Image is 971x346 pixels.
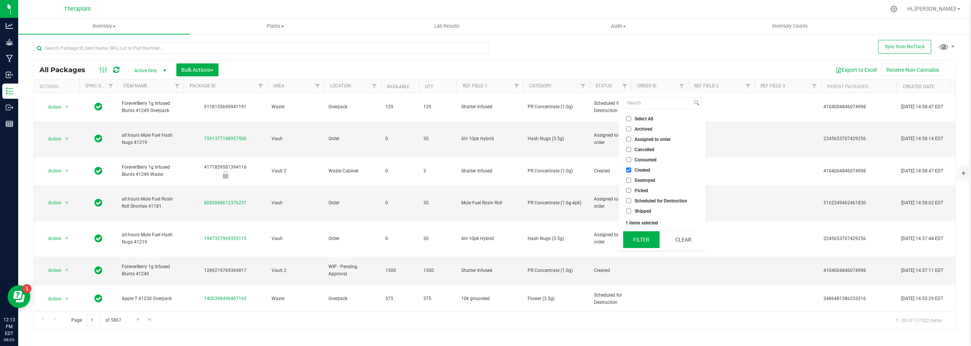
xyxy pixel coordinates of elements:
[122,263,179,278] span: ForeverBerry 1g Infused Blunts 41249
[577,80,589,93] a: Filter
[635,178,655,183] span: Destroyed
[623,231,660,248] button: Filter
[18,23,190,30] span: Inventory
[461,267,518,274] span: Shatter Infused
[62,265,72,276] span: select
[823,167,894,175] div: 4104004846074998
[62,102,72,112] span: select
[368,80,381,93] a: Filter
[901,235,943,242] span: [DATE] 14:57:44 EDT
[94,101,102,112] span: In Sync
[6,71,13,79] inline-svg: Inbound
[461,199,518,207] span: Mule Fuel Rosin Roll
[3,337,15,343] p: 08/25
[742,80,754,93] a: Filter
[626,209,631,213] input: Shipped
[823,103,894,111] div: 4104004846074998
[635,127,652,131] span: Archived
[823,199,894,207] div: 5162249462461830
[626,198,631,203] input: Scheduled for Destruction
[328,263,376,278] span: WIP - Pending Approval
[808,80,821,93] a: Filter
[65,314,127,326] span: Page of 5867
[328,199,376,207] span: Order
[461,167,518,175] span: Shatter Infused
[676,80,688,93] a: Filter
[594,196,627,210] span: Assigned to order
[423,199,452,207] span: 30
[528,295,585,302] span: Flower (3.5g)
[132,314,143,325] a: Go to the next page
[511,80,523,93] a: Filter
[385,235,414,242] span: 0
[85,83,115,88] a: Sync Status
[62,197,72,208] span: select
[330,83,351,88] a: Location
[635,209,651,213] span: Shipped
[94,166,102,176] span: In Sync
[901,267,943,274] span: [DATE] 14:57:11 EDT
[528,103,585,111] span: PR Concentrate (1.0g)
[823,235,894,242] div: 2245653707429256
[594,100,627,114] span: Scheduled for Destruction
[635,158,657,162] span: Consumed
[123,83,148,88] a: Item Name
[626,178,631,183] input: Destroyed
[122,164,179,178] span: ForeverBerry 1g Infused Blunts 41249 Waste
[190,18,361,34] a: Plants
[528,235,585,242] span: Hash Nugs (3.5g)
[624,98,692,109] input: Search
[94,265,102,276] span: In Sync
[361,18,533,34] a: Lab Results
[424,23,470,30] span: Lab Results
[889,5,899,13] div: Manage settings
[461,295,518,302] span: 10k grounded
[328,295,376,302] span: Overpack
[881,63,944,76] button: Receive Non-Cannabis
[387,84,410,89] a: Available
[272,103,319,111] span: Waste
[878,40,931,54] button: Sync from BioTrack
[528,199,585,207] span: PR Concentrate (1.6g-4pk)
[423,103,452,111] span: 129
[62,134,72,144] span: select
[41,166,62,176] span: Action
[901,103,943,111] span: [DATE] 14:58:47 EDT
[528,135,585,142] span: Hash Nugs (3.5g)
[463,83,487,88] a: Ref Field 1
[461,235,518,242] span: AH 10pk Hybrid
[255,80,267,93] a: Filter
[272,135,319,142] span: Vault
[6,55,13,62] inline-svg: Manufacturing
[94,293,102,304] span: In Sync
[87,314,101,326] input: 1
[18,18,190,34] a: Inventory
[529,83,551,88] a: Category
[39,66,93,74] span: All Packages
[635,168,650,172] span: Created
[461,103,518,111] span: Shatter Infused
[122,132,179,146] span: all:hours Mule Fuel Hash Nugs 41219
[626,167,631,172] input: Created
[594,167,627,175] span: Created
[626,147,631,152] input: Cancelled
[461,135,518,142] span: AH 10pk Hybrid
[41,134,62,144] span: Action
[823,295,894,302] div: 3486481386253316
[6,87,13,95] inline-svg: Inventory
[6,120,13,128] inline-svg: Reports
[272,199,319,207] span: Vault
[272,235,319,242] span: Vault
[885,44,925,49] span: Sync from BioTrack
[665,231,701,248] button: Clear
[176,63,218,76] button: Bulk Actions
[41,102,62,112] span: Action
[626,126,631,131] input: Archived
[903,84,934,89] a: Created Date
[594,292,627,306] span: Scheduled for Destruction
[635,199,687,203] span: Scheduled for Destruction
[6,38,13,46] inline-svg: Grow
[889,314,948,326] span: 1 - 20 of 117322 items
[190,83,215,88] a: Package ID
